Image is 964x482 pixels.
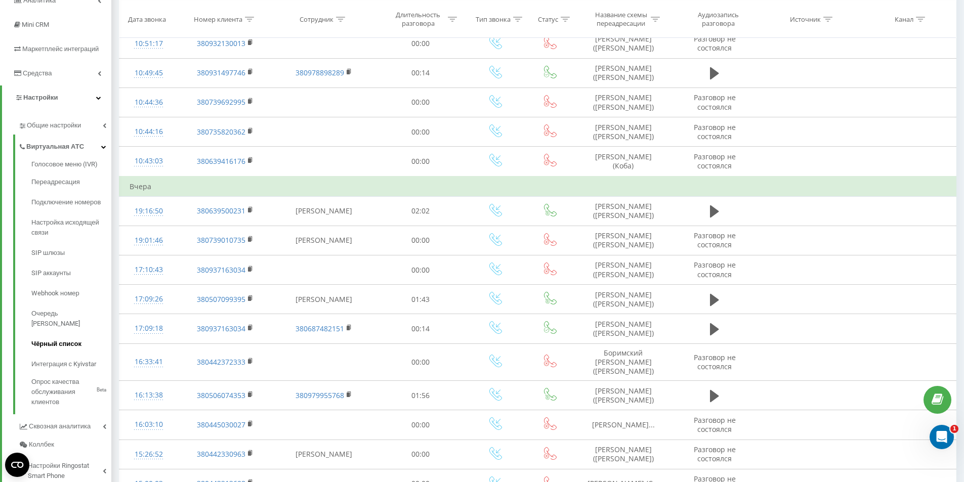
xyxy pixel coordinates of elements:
[576,343,671,381] td: Боримский [PERSON_NAME] ([PERSON_NAME])
[128,15,166,23] div: Дата звонка
[592,420,655,429] span: [PERSON_NAME]...
[296,390,344,400] a: 380979955768
[18,435,111,454] a: Коллбек
[31,243,111,263] a: SIP шлюзы
[594,11,648,28] div: Название схемы переадресации
[27,120,81,130] span: Общие настройки
[130,319,167,338] div: 17:09:18
[22,45,99,53] span: Маркетплейс интеграций
[31,303,111,334] a: Очередь [PERSON_NAME]
[375,147,467,177] td: 00:00
[31,339,81,349] span: Чёрный список
[694,231,736,249] span: Разговор не состоялся
[273,440,375,469] td: [PERSON_NAME]
[130,260,167,280] div: 17:10:43
[31,309,106,329] span: Очередь [PERSON_NAME]
[296,324,344,333] a: 380687482151
[694,93,736,111] span: Разговор не состоялся
[130,201,167,221] div: 19:16:50
[31,172,111,192] a: Переадресация
[23,94,58,101] span: Настройки
[197,420,245,429] a: 380445030027
[273,196,375,226] td: [PERSON_NAME]
[197,265,245,275] a: 380937163034
[273,226,375,255] td: [PERSON_NAME]
[5,453,29,477] button: Open CMP widget
[576,196,671,226] td: [PERSON_NAME] ([PERSON_NAME])
[29,421,91,431] span: Сквозная аналитика
[694,415,736,434] span: Разговор не состоялся
[576,226,671,255] td: [PERSON_NAME] ([PERSON_NAME])
[197,235,245,245] a: 380739010735
[197,38,245,48] a: 380932130013
[194,15,242,23] div: Номер клиента
[197,357,245,367] a: 380442372333
[476,15,511,23] div: Тип звонка
[375,343,467,381] td: 00:00
[31,359,96,369] span: Интеграция с Kyivstar
[694,152,736,170] span: Разговор не состоялся
[197,449,245,459] a: 380442330963
[28,461,103,481] span: Настройки Ringostat Smart Phone
[375,314,467,343] td: 00:14
[197,206,245,215] a: 380639500231
[130,231,167,250] div: 19:01:46
[130,352,167,372] div: 16:33:41
[130,63,167,83] div: 10:49:45
[576,440,671,469] td: [PERSON_NAME] ([PERSON_NAME])
[29,440,54,450] span: Коллбек
[375,87,467,117] td: 00:00
[130,289,167,309] div: 17:09:26
[31,334,111,354] a: Чёрный список
[31,374,111,407] a: Опрос качества обслуживания клиентовBeta
[119,177,956,197] td: Вчера
[26,142,84,152] span: Виртуальная АТС
[930,425,954,449] iframe: Intercom live chat
[694,260,736,279] span: Разговор не состоялся
[273,285,375,314] td: [PERSON_NAME]
[130,151,167,171] div: 10:43:03
[375,29,467,58] td: 00:00
[130,445,167,464] div: 15:26:52
[31,263,111,283] a: SIP аккаунты
[685,11,751,28] div: Аудиозапись разговора
[22,21,49,28] span: Mini CRM
[18,135,111,156] a: Виртуальная АТС
[197,68,245,77] a: 380931497746
[950,425,958,433] span: 1
[375,410,467,440] td: 00:00
[576,87,671,117] td: [PERSON_NAME] ([PERSON_NAME])
[31,283,111,303] a: Webhook номер
[130,122,167,142] div: 10:44:16
[197,294,245,304] a: 380507099395
[18,113,111,135] a: Общие настройки
[31,159,111,172] a: Голосовое меню (IVR)
[576,29,671,58] td: [PERSON_NAME] ([PERSON_NAME])
[31,354,111,374] a: Интеграция с Kyivstar
[130,93,167,112] div: 10:44:36
[576,285,671,314] td: [PERSON_NAME] ([PERSON_NAME])
[576,117,671,147] td: [PERSON_NAME] ([PERSON_NAME])
[375,226,467,255] td: 00:00
[694,34,736,53] span: Разговор не состоялся
[31,217,106,238] span: Настройка исходящей связи
[375,58,467,87] td: 00:14
[197,156,245,166] a: 380639416176
[576,314,671,343] td: [PERSON_NAME] ([PERSON_NAME])
[375,440,467,469] td: 00:00
[130,385,167,405] div: 16:13:38
[895,15,913,23] div: Канал
[538,15,558,23] div: Статус
[197,97,245,107] a: 380739692995
[2,85,111,110] a: Настройки
[694,122,736,141] span: Разговор не состоялся
[31,248,65,258] span: SIP шлюзы
[197,127,245,137] a: 380735820362
[31,192,111,212] a: Подключение номеров
[300,15,333,23] div: Сотрудник
[31,159,98,169] span: Голосовое меню (IVR)
[31,377,94,407] span: Опрос качества обслуживания клиентов
[197,324,245,333] a: 380937163034
[576,381,671,410] td: [PERSON_NAME] ([PERSON_NAME])
[296,68,344,77] a: 380978898289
